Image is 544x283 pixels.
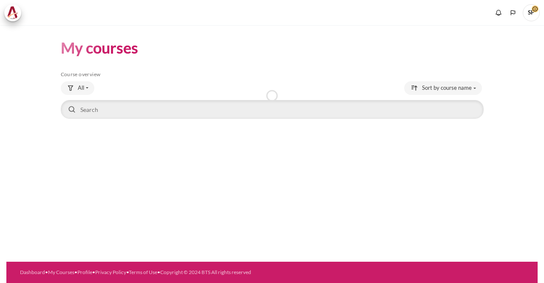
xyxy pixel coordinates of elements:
a: Profile [77,269,92,275]
button: Sorting drop-down menu [404,81,482,95]
a: Copyright © 2024 BTS All rights reserved [160,269,251,275]
a: My Courses [48,269,74,275]
span: SP [523,4,540,21]
div: Course overview controls [61,81,484,120]
span: All [78,84,84,92]
h5: Course overview [61,71,484,78]
input: Search [61,100,484,119]
div: • • • • • [20,269,297,276]
section: Content [6,25,538,133]
h1: My courses [61,38,138,58]
a: Privacy Policy [95,269,126,275]
a: User menu [523,4,540,21]
button: Languages [507,6,519,19]
button: Grouping drop-down menu [61,81,94,95]
span: Sort by course name [422,84,472,92]
img: Architeck [7,6,19,19]
a: Architeck Architeck [4,4,25,21]
a: Dashboard [20,269,45,275]
a: Terms of Use [129,269,157,275]
div: Show notification window with no new notifications [492,6,505,19]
